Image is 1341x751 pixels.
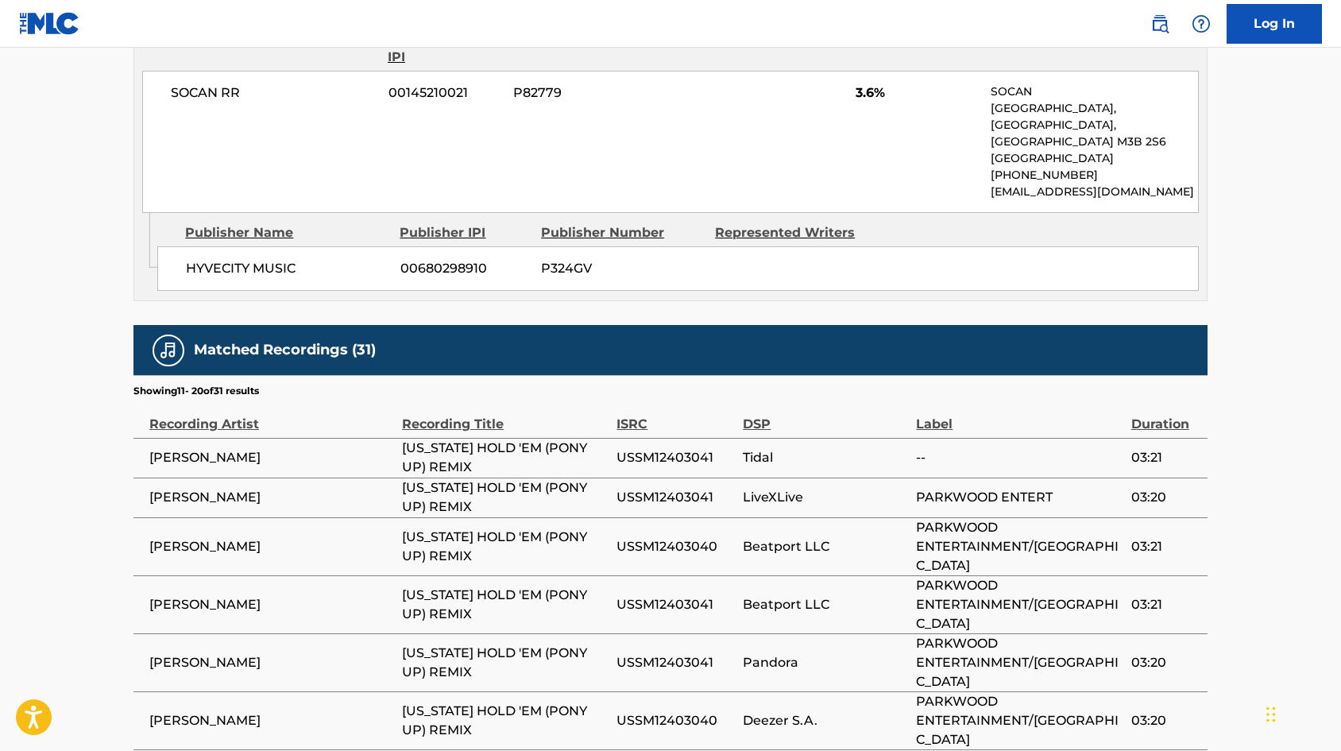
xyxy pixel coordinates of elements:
img: MLC Logo [19,12,80,35]
p: [GEOGRAPHIC_DATA], [GEOGRAPHIC_DATA] M3B 2S6 [991,117,1198,150]
img: help [1192,14,1211,33]
span: P82779 [513,83,667,103]
div: DSP [743,398,908,434]
span: [PERSON_NAME] [149,711,394,730]
span: [PERSON_NAME] [149,537,394,556]
div: Collection Share [856,29,1010,67]
span: 00680298910 [400,259,529,278]
span: [PERSON_NAME] [149,488,394,507]
span: Tidal [743,448,908,467]
span: [US_STATE] HOLD 'EM (PONY UP) REMIX [402,702,609,740]
span: 03:20 [1131,653,1200,672]
span: [PERSON_NAME] [149,595,394,614]
span: [US_STATE] HOLD 'EM (PONY UP) REMIX [402,644,609,682]
span: 03:20 [1131,711,1200,730]
div: Recording Artist [149,398,394,434]
span: [US_STATE] HOLD 'EM (PONY UP) REMIX [402,478,609,517]
span: 3.6% [856,83,979,103]
div: Publisher Name [185,223,388,242]
span: 03:21 [1131,537,1200,556]
span: USSM12403040 [616,711,735,730]
div: Publisher IPI [400,223,529,242]
span: P324GV [541,259,703,278]
span: USSM12403041 [616,653,735,672]
a: Log In [1227,4,1322,44]
span: Beatport LLC [743,537,908,556]
div: Drag [1266,691,1276,738]
img: search [1150,14,1169,33]
span: LiveXLive [743,488,908,507]
span: USSM12403040 [616,537,735,556]
div: Label [916,398,1123,434]
span: [PERSON_NAME] [149,448,394,467]
span: HYVECITY MUSIC [186,259,388,278]
span: USSM12403041 [616,448,735,467]
span: [US_STATE] HOLD 'EM (PONY UP) REMIX [402,528,609,566]
span: PARKWOOD ENTERTAINMENT/[GEOGRAPHIC_DATA] [916,634,1123,691]
span: 00145210021 [388,83,501,103]
span: [US_STATE] HOLD 'EM (PONY UP) REMIX [402,586,609,624]
div: Administrator IPI [388,29,500,67]
span: Beatport LLC [743,595,908,614]
span: PARKWOOD ENTERTAINMENT/[GEOGRAPHIC_DATA] [916,576,1123,633]
p: [PHONE_NUMBER] [991,167,1198,184]
div: Represented Writers [715,223,877,242]
span: SOCAN RR [171,83,377,103]
p: [GEOGRAPHIC_DATA] [991,150,1198,167]
span: Deezer S.A. [743,711,908,730]
span: 03:21 [1131,448,1200,467]
span: 03:21 [1131,595,1200,614]
div: Contact Details [1022,29,1176,67]
iframe: Chat Widget [1262,675,1341,751]
a: Public Search [1144,8,1176,40]
span: -- [916,448,1123,467]
p: [GEOGRAPHIC_DATA], [991,100,1198,117]
img: Matched Recordings [159,341,178,360]
div: Help [1185,8,1217,40]
div: Recording Title [402,398,609,434]
span: PARKWOOD ENTERT [916,488,1123,507]
div: Duration [1131,398,1200,434]
span: [US_STATE] HOLD 'EM (PONY UP) REMIX [402,439,609,477]
p: [EMAIL_ADDRESS][DOMAIN_NAME] [991,184,1198,200]
span: 03:20 [1131,488,1200,507]
span: PARKWOOD ENTERTAINMENT/[GEOGRAPHIC_DATA] [916,692,1123,749]
h5: Matched Recordings (31) [194,341,376,359]
div: Publisher Number [541,223,703,242]
span: USSM12403041 [616,595,735,614]
span: Pandora [743,653,908,672]
p: SOCAN [991,83,1198,100]
div: Administrator Name [170,29,376,67]
span: PARKWOOD ENTERTAINMENT/[GEOGRAPHIC_DATA] [916,518,1123,575]
span: [PERSON_NAME] [149,653,394,672]
div: Administrator Number [512,29,667,67]
span: USSM12403041 [616,488,735,507]
div: ISRC [616,398,735,434]
p: Showing 11 - 20 of 31 results [133,384,259,398]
